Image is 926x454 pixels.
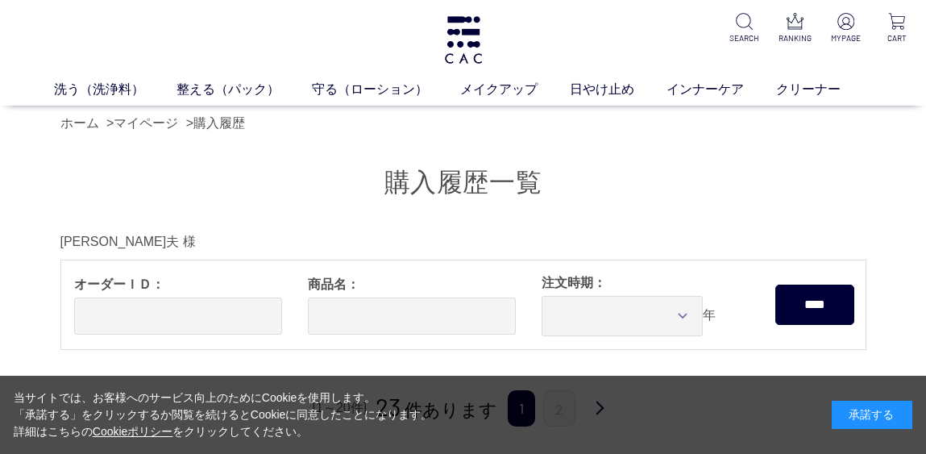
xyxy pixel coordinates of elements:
[106,114,182,133] li: >
[93,425,173,438] a: Cookieポリシー
[881,32,913,44] p: CART
[570,80,666,99] a: 日やけ止め
[60,232,866,252] div: [PERSON_NAME]夫 様
[193,116,245,130] a: 購入履歴
[460,80,570,99] a: メイクアップ
[60,165,866,200] h1: 購入履歴一覧
[308,275,516,294] span: 商品名：
[881,13,913,44] a: CART
[14,389,433,440] div: 当サイトでは、お客様へのサービス向上のためにCookieを使用します。 「承諾する」をクリックするか閲覧を続けるとCookieに同意したことになります。 詳細はこちらの をクリックしてください。
[728,13,760,44] a: SEARCH
[60,116,99,130] a: ホーム
[186,114,249,133] li: >
[529,260,762,349] div: 年
[779,32,811,44] p: RANKING
[666,80,776,99] a: インナーケア
[312,80,460,99] a: 守る（ローション）
[114,116,178,130] a: マイページ
[54,80,176,99] a: 洗う（洗浄料）
[829,13,862,44] a: MYPAGE
[74,275,282,294] span: オーダーＩＤ：
[442,16,484,64] img: logo
[728,32,760,44] p: SEARCH
[779,13,811,44] a: RANKING
[176,80,312,99] a: 整える（パック）
[542,273,750,293] span: 注文時期：
[776,80,873,99] a: クリーナー
[829,32,862,44] p: MYPAGE
[832,401,912,429] div: 承諾する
